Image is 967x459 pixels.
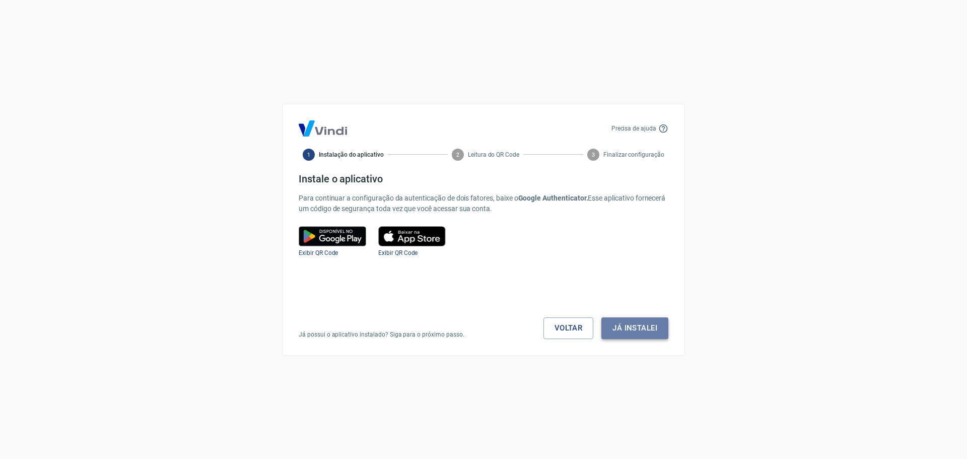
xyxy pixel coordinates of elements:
img: Logo Vind [299,120,347,137]
span: Finalizar configuração [603,150,664,159]
a: Exibir QR Code [299,249,338,256]
a: Voltar [543,317,594,339]
p: Precisa de ajuda [611,124,656,133]
text: 2 [456,151,459,158]
a: Exibir QR Code [378,249,418,256]
span: Leitura do QR Code [468,150,519,159]
img: play [378,226,446,246]
text: 1 [307,151,310,158]
button: Já instalei [601,317,668,339]
p: Já possui o aplicativo instalado? Siga para o próximo passo. [299,330,464,339]
span: Instalação do aplicativo [319,150,384,159]
text: 3 [592,151,595,158]
b: Google Authenticator. [518,194,588,202]
img: google play [299,226,366,246]
p: Para continuar a configuração da autenticação de dois fatores, baixe o Esse aplicativo fornecerá ... [299,193,668,214]
h4: Instale o aplicativo [299,173,668,185]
